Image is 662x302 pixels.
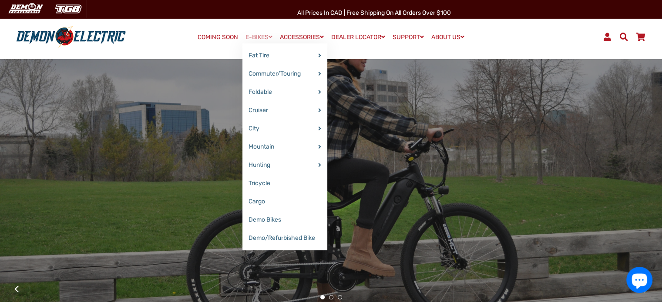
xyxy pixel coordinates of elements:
a: Cruiser [242,101,327,119]
a: City [242,119,327,138]
a: ACCESSORIES [277,31,327,43]
a: Fat Tire [242,46,327,65]
a: Hunting [242,156,327,174]
a: COMING SOON [195,31,241,43]
a: Tricycle [242,174,327,192]
inbox-online-store-chat: Shopify online store chat [624,267,655,295]
a: Cargo [242,192,327,211]
a: Demo/Refurbished Bike [242,229,327,247]
button: 1 of 3 [320,295,325,299]
a: ABOUT US [428,31,467,43]
a: SUPPORT [390,31,427,43]
a: Foldable [242,83,327,101]
a: E-BIKES [242,31,276,43]
img: TGB Canada [50,2,86,16]
a: Demo Bikes [242,211,327,229]
a: Mountain [242,138,327,156]
button: 3 of 3 [338,295,342,299]
img: Demon Electric [4,2,46,16]
a: DEALER LOCATOR [328,31,388,43]
span: All Prices in CAD | Free shipping on all orders over $100 [297,9,451,17]
a: Commuter/Touring [242,65,327,83]
img: Demon Electric logo [13,26,129,48]
button: 2 of 3 [329,295,333,299]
